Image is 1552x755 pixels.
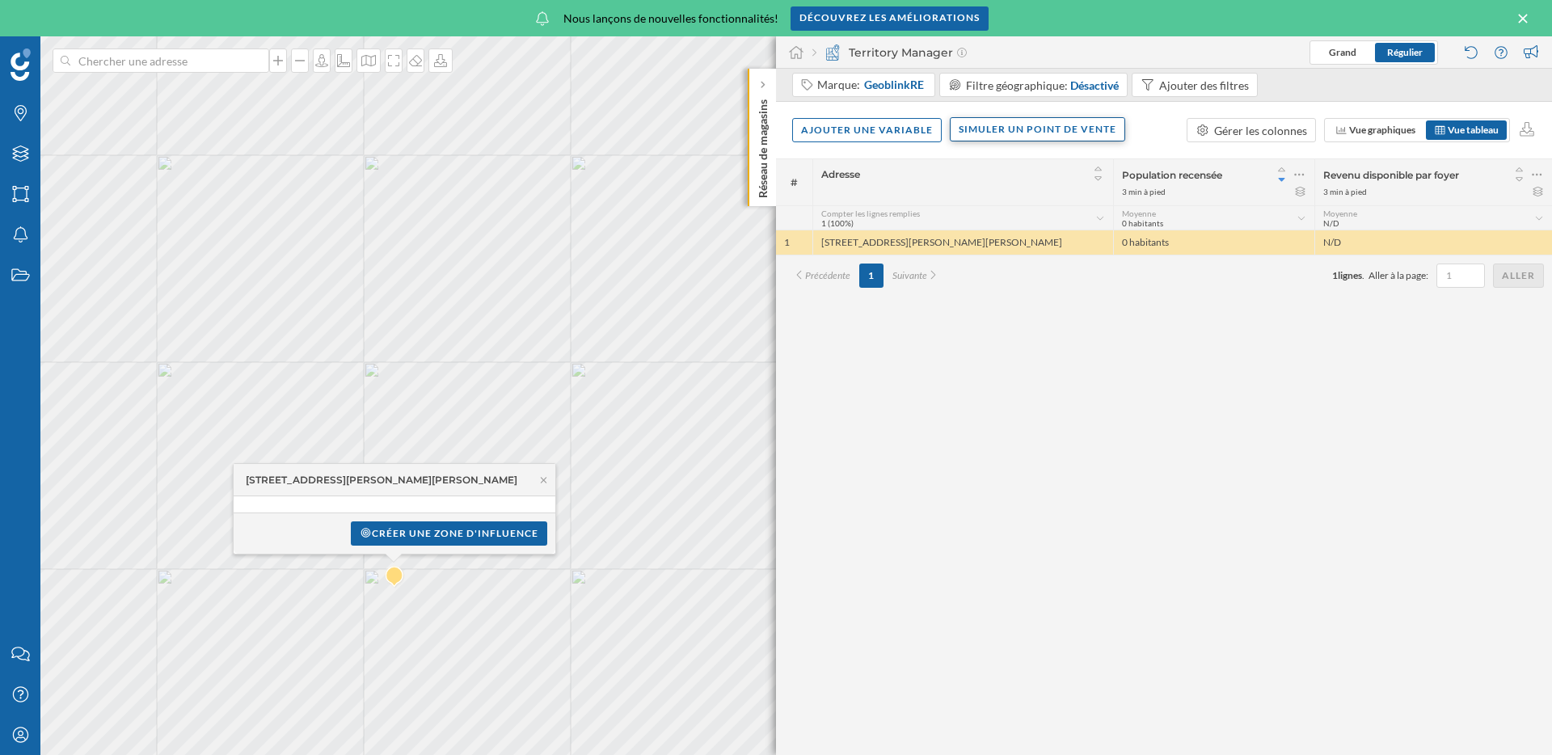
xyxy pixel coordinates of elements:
span: lignes [1338,269,1362,281]
span: 1 (100%) [821,218,854,228]
span: Moyenne [1122,209,1156,218]
span: Aller à la page: [1369,268,1428,283]
span: N/D [1323,218,1339,228]
span: Grand [1329,46,1356,58]
span: Régulier [1387,46,1423,58]
div: 1 [784,236,790,249]
div: Territory Manager [812,44,967,61]
div: Désactivé [1070,77,1119,94]
span: Moyenne [1323,209,1357,218]
div: N/D [1314,230,1552,255]
div: 0 habitants [1113,230,1314,255]
span: Nous lançons de nouvelles fonctionnalités! [563,11,778,27]
span: Vue tableau [1448,124,1499,136]
div: Marque: [817,77,926,93]
div: 3 min à pied [1323,186,1367,197]
span: 0 habitants [1122,218,1163,228]
span: Assistance [32,11,111,26]
div: 3 min à pied [1122,186,1166,197]
span: # [784,175,804,190]
div: Ajouter des filtres [1159,77,1249,94]
div: Gérer les colonnes [1214,122,1307,139]
img: Logo Geoblink [11,49,31,81]
div: [STREET_ADDRESS][PERSON_NAME][PERSON_NAME] [812,230,1113,255]
input: 1 [1441,268,1480,284]
span: Compter les lignes remplies [821,209,920,218]
span: [STREET_ADDRESS][PERSON_NAME][PERSON_NAME] [246,473,517,487]
p: Réseau de magasins [755,93,771,198]
span: Adresse [821,168,860,180]
span: Vue graphiques [1349,124,1415,136]
span: Filtre géographique: [966,78,1068,92]
span: Revenu disponible par foyer [1323,169,1459,181]
span: . [1362,269,1364,281]
span: 1 [1332,269,1338,281]
span: Population recensée [1122,169,1222,181]
span: GeoblinkRE [864,77,924,93]
img: territory-manager.svg [824,44,841,61]
img: Marker [385,561,405,593]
